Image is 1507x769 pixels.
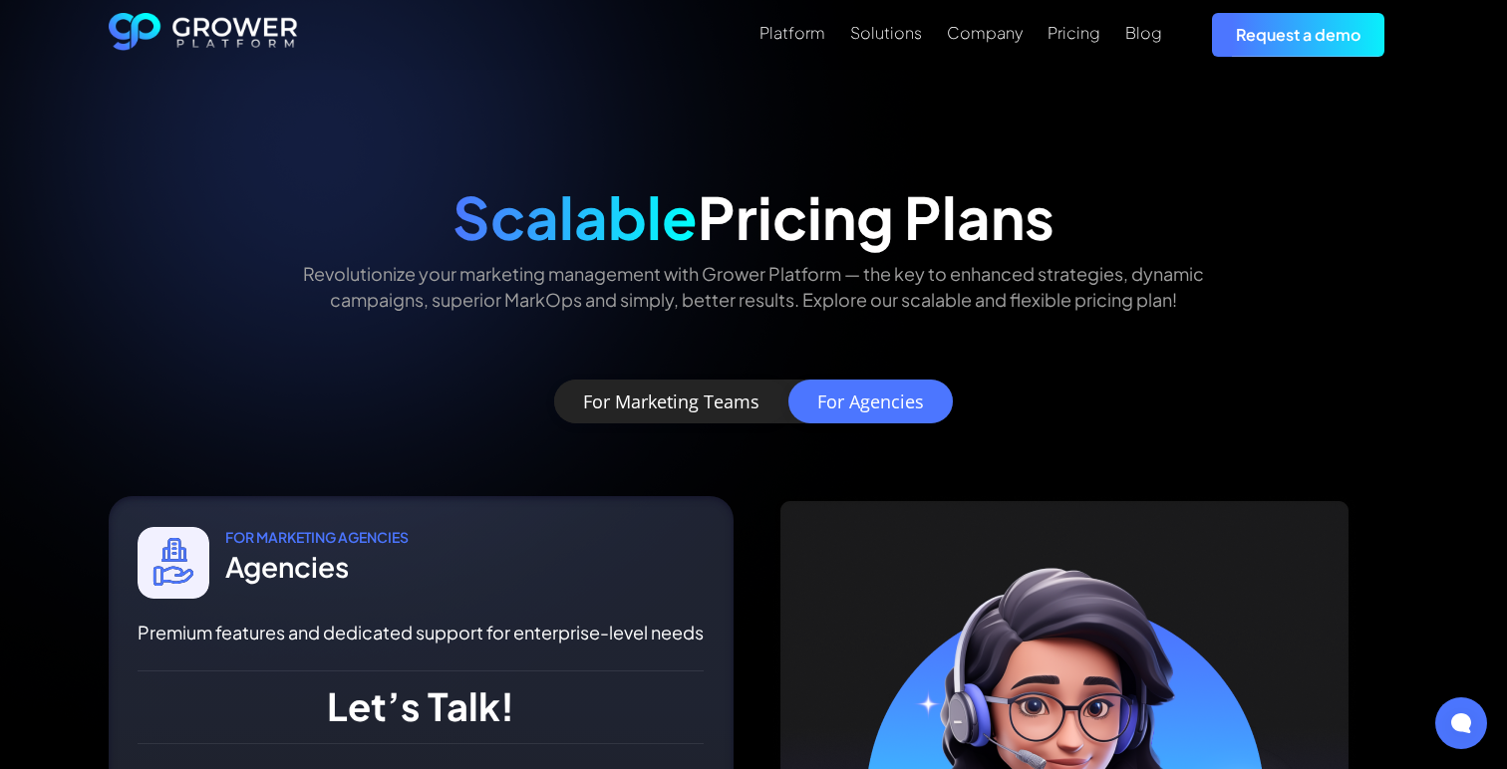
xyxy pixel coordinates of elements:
div: Platform [759,23,825,42]
div: Agencies [225,547,409,587]
div: For Agencies [817,391,924,411]
div: Pricing [1048,23,1100,42]
p: Revolutionize your marketing management with Grower Platform — the key to enhanced strategies, dy... [269,261,1238,311]
a: home [109,13,298,57]
div: Solutions [850,23,922,42]
a: Blog [1125,21,1162,45]
div: Pricing Plans [452,182,1055,252]
p: Premium features and dedicated support for enterprise-level needs [138,619,704,645]
div: for MARKETING AGENCIES [225,527,409,547]
a: Company [947,21,1023,45]
div: Let’s Talk! [138,694,704,718]
a: Request a demo [1212,13,1384,56]
div: Blog [1125,23,1162,42]
a: Solutions [850,21,922,45]
span: Scalable [452,180,698,253]
div: For Marketing Teams [583,391,759,411]
div: Company [947,23,1023,42]
a: Platform [759,21,825,45]
a: Pricing [1048,21,1100,45]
